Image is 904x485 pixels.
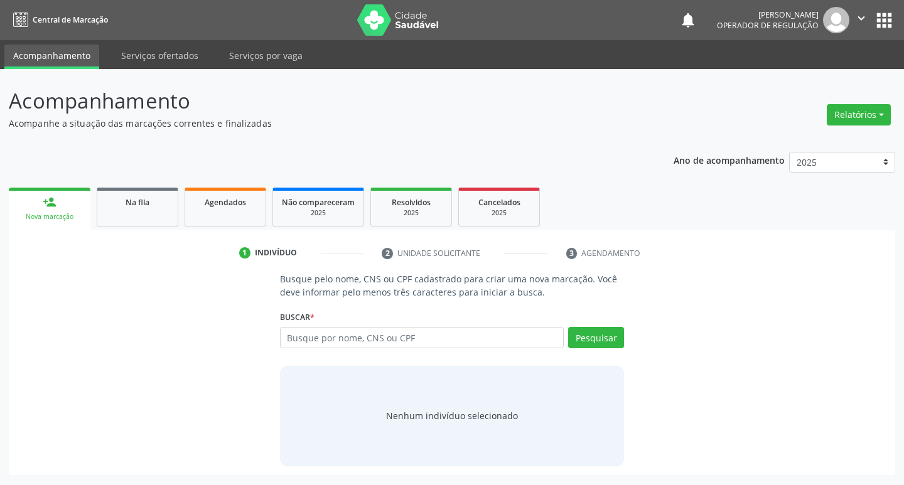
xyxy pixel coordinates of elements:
[873,9,895,31] button: apps
[392,197,431,208] span: Resolvidos
[717,9,819,20] div: [PERSON_NAME]
[282,208,355,218] div: 2025
[112,45,207,67] a: Serviços ofertados
[126,197,149,208] span: Na fila
[827,104,891,125] button: Relatórios
[568,327,624,348] button: Pesquisar
[849,7,873,33] button: 
[255,247,297,258] div: Indivíduo
[674,152,785,168] p: Ano de acompanhamento
[468,208,530,218] div: 2025
[717,20,819,31] span: Operador de regulação
[380,208,443,218] div: 2025
[9,117,629,130] p: Acompanhe a situação das marcações correntes e finalizadas
[280,327,564,348] input: Busque por nome, CNS ou CPF
[854,11,868,25] i: 
[679,11,697,29] button: notifications
[18,212,82,221] div: Nova marcação
[9,85,629,117] p: Acompanhamento
[220,45,311,67] a: Serviços por vaga
[33,14,108,25] span: Central de Marcação
[239,247,250,258] div: 1
[43,195,56,209] div: person_add
[823,7,849,33] img: img
[205,197,246,208] span: Agendados
[280,272,625,299] p: Busque pelo nome, CNS ou CPF cadastrado para criar uma nova marcação. Você deve informar pelo men...
[280,307,315,327] label: Buscar
[4,45,99,69] a: Acompanhamento
[282,197,355,208] span: Não compareceram
[9,9,108,30] a: Central de Marcação
[386,409,518,422] div: Nenhum indivíduo selecionado
[478,197,520,208] span: Cancelados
